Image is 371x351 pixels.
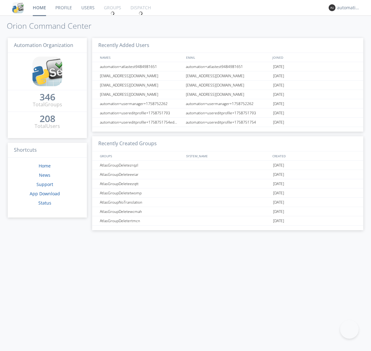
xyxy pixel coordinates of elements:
a: 208 [40,116,55,123]
a: [EMAIL_ADDRESS][DOMAIN_NAME][EMAIL_ADDRESS][DOMAIN_NAME][DATE] [92,90,363,99]
span: [DATE] [273,62,284,71]
img: cddb5a64eb264b2086981ab96f4c1ba7 [12,2,23,13]
img: 373638.png [329,4,335,11]
a: AtlasGroupDeleteezqtt[DATE] [92,179,363,188]
a: [EMAIL_ADDRESS][DOMAIN_NAME][EMAIL_ADDRESS][DOMAIN_NAME][DATE] [92,81,363,90]
span: [DATE] [273,179,284,188]
div: automation+usereditprofile+1758751754 [184,118,271,127]
span: [DATE] [273,90,284,99]
div: SYSTEM_NAME [185,151,271,160]
div: Total Users [35,123,60,130]
div: automation+atlastest9484981651 [98,62,184,71]
div: automation+atlastest9484981651 [184,62,271,71]
span: [DATE] [273,188,284,198]
div: Total Groups [33,101,62,108]
div: AtlasGroupDeletetwomp [98,188,184,197]
a: AtlasGroupNoTranslation[DATE] [92,198,363,207]
a: News [39,172,50,178]
span: [DATE] [273,207,284,216]
div: AtlasGroupDeleteeeiar [98,170,184,179]
a: [EMAIL_ADDRESS][DOMAIN_NAME][EMAIL_ADDRESS][DOMAIN_NAME][DATE] [92,71,363,81]
span: [DATE] [273,99,284,108]
span: Automation Organization [14,42,73,49]
div: automation+usereditprofile+1758751793 [98,108,184,117]
h3: Recently Added Users [92,38,363,53]
div: 208 [40,116,55,122]
div: automation+usereditprofile+1758751793 [184,108,271,117]
a: App Download [30,191,60,197]
iframe: Toggle Customer Support [340,320,359,339]
div: AtlasGroupDeletertmcn [98,216,184,225]
div: CREATED [271,151,357,160]
div: JOINED [271,53,357,62]
span: [DATE] [273,118,284,127]
span: [DATE] [273,108,284,118]
div: AtlasGroupDeletezrqzl [98,161,184,170]
img: cddb5a64eb264b2086981ab96f4c1ba7 [32,57,62,86]
h3: Recently Created Groups [92,136,363,151]
a: automation+atlastest9484981651automation+atlastest9484981651[DATE] [92,62,363,71]
span: [DATE] [273,71,284,81]
div: [EMAIL_ADDRESS][DOMAIN_NAME] [98,90,184,99]
a: Support [36,181,53,187]
span: [DATE] [273,216,284,226]
div: AtlasGroupDeletewcmah [98,207,184,216]
a: automation+usermanager+1758752262automation+usermanager+1758752262[DATE] [92,99,363,108]
div: [EMAIL_ADDRESS][DOMAIN_NAME] [184,90,271,99]
span: [DATE] [273,170,284,179]
div: automation+usermanager+1758752262 [184,99,271,108]
a: AtlasGroupDeleteeeiar[DATE] [92,170,363,179]
div: NAMES [98,53,183,62]
a: Home [39,163,51,169]
div: EMAIL [185,53,271,62]
h3: Shortcuts [8,143,87,158]
div: automation+usermanager+1758752262 [98,99,184,108]
div: [EMAIL_ADDRESS][DOMAIN_NAME] [184,71,271,80]
a: automation+usereditprofile+1758751754editedautomation+usereditprofile+1758751754automation+usered... [92,118,363,127]
img: spin.svg [139,11,143,15]
a: AtlasGroupDeletewcmah[DATE] [92,207,363,216]
a: 346 [40,94,55,101]
div: automation+usereditprofile+1758751754editedautomation+usereditprofile+1758751754 [98,118,184,127]
a: automation+usereditprofile+1758751793automation+usereditprofile+1758751793[DATE] [92,108,363,118]
a: AtlasGroupDeletetwomp[DATE] [92,188,363,198]
div: [EMAIL_ADDRESS][DOMAIN_NAME] [98,81,184,90]
a: Status [38,200,51,206]
a: AtlasGroupDeletertmcn[DATE] [92,216,363,226]
div: [EMAIL_ADDRESS][DOMAIN_NAME] [98,71,184,80]
span: [DATE] [273,198,284,207]
span: [DATE] [273,161,284,170]
div: [EMAIL_ADDRESS][DOMAIN_NAME] [184,81,271,90]
img: spin.svg [110,11,115,15]
a: AtlasGroupDeletezrqzl[DATE] [92,161,363,170]
span: [DATE] [273,81,284,90]
div: 346 [40,94,55,100]
div: AtlasGroupNoTranslation [98,198,184,207]
div: automation+atlas0017 [337,5,360,11]
div: AtlasGroupDeleteezqtt [98,179,184,188]
div: GROUPS [98,151,183,160]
